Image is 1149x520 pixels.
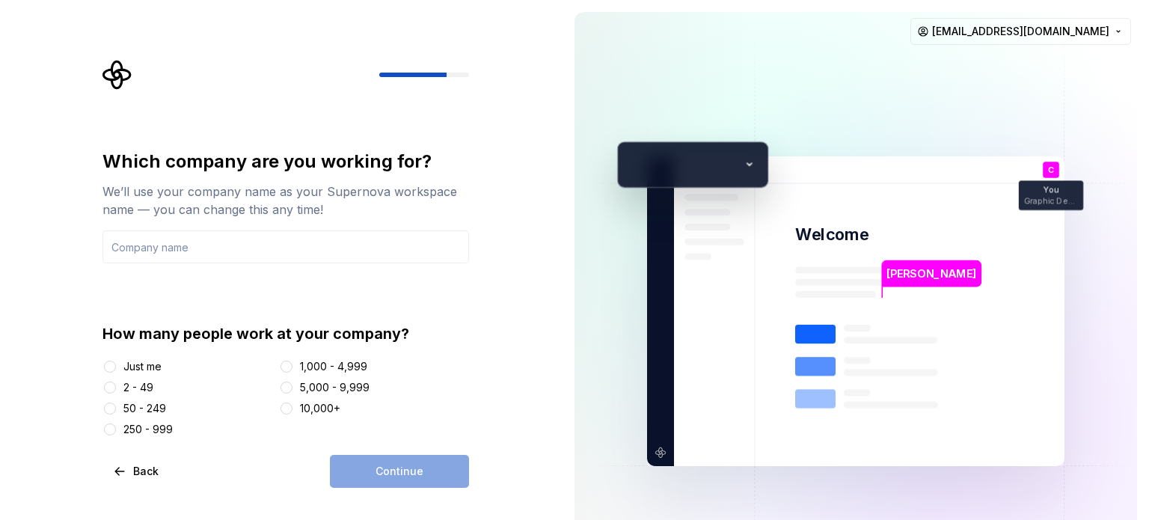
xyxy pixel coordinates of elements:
button: [EMAIL_ADDRESS][DOMAIN_NAME] [910,18,1131,45]
div: How many people work at your company? [102,323,469,344]
p: C [1048,166,1054,174]
span: Back [133,464,159,479]
div: We’ll use your company name as your Supernova workspace name — you can change this any time! [102,183,469,218]
div: 10,000+ [300,401,340,416]
span: [EMAIL_ADDRESS][DOMAIN_NAME] [932,24,1109,39]
p: Graphic Designer [1024,197,1078,205]
button: Back [102,455,171,488]
input: Company name [102,230,469,263]
div: 50 - 249 [123,401,166,416]
div: 2 - 49 [123,380,153,395]
p: You [1044,186,1058,195]
div: 250 - 999 [123,422,173,437]
div: 5,000 - 9,999 [300,380,370,395]
div: Just me [123,359,162,374]
div: 1,000 - 4,999 [300,359,367,374]
svg: Supernova Logo [102,60,132,90]
p: [PERSON_NAME] [886,266,976,282]
p: Welcome [795,224,868,245]
div: Which company are you working for? [102,150,469,174]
